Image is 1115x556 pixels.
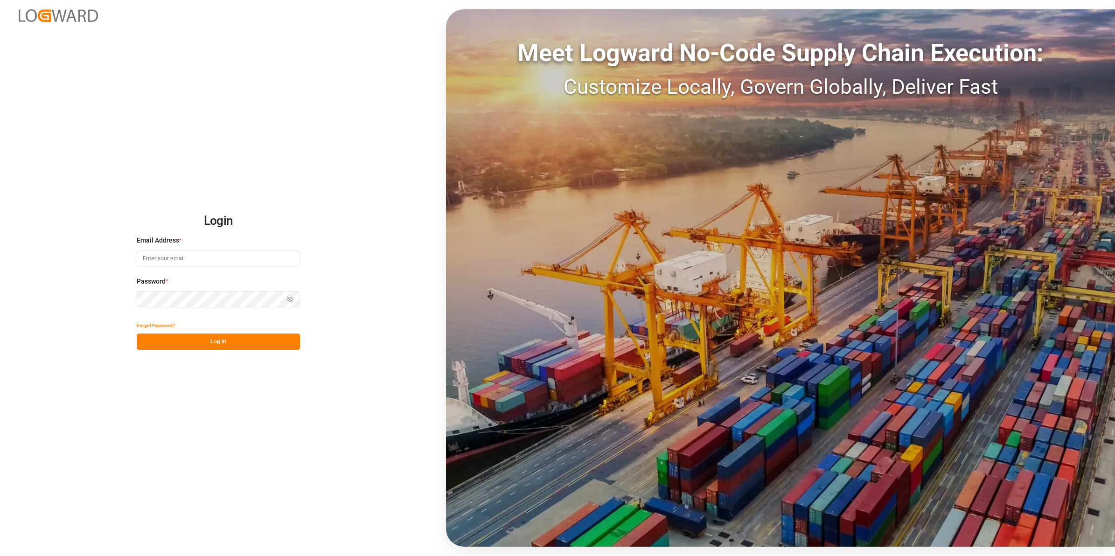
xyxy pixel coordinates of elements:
button: Forgot Password? [137,317,175,334]
div: Meet Logward No-Code Supply Chain Execution: [446,35,1115,71]
span: Password [137,277,166,286]
div: Customize Locally, Govern Globally, Deliver Fast [446,71,1115,102]
input: Enter your email [137,250,300,267]
button: Log In [137,334,300,350]
img: Logward_new_orange.png [19,9,98,22]
span: Email Address [137,236,179,245]
h2: Login [137,206,300,236]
